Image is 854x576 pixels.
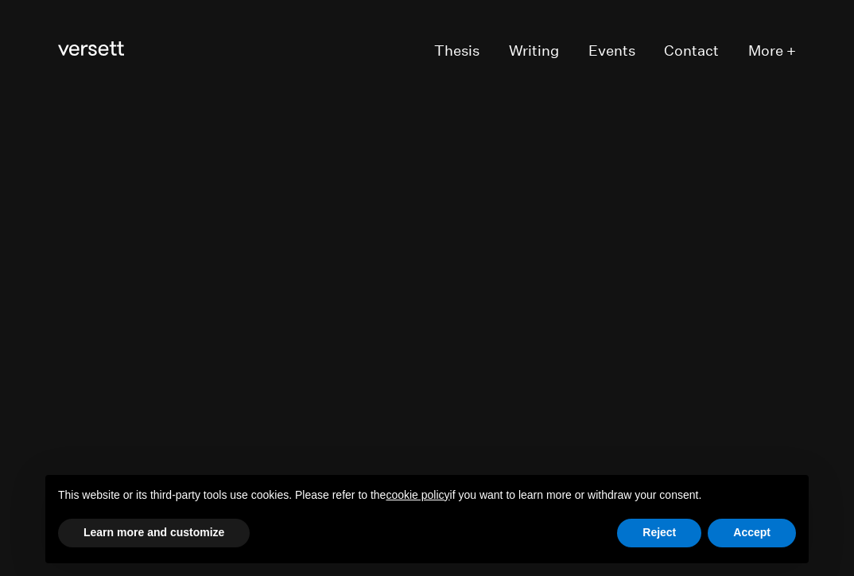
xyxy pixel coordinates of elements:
button: Accept [708,519,796,547]
a: Writing [509,38,559,66]
button: More + [748,38,796,66]
a: cookie policy [386,488,449,501]
div: Notice [33,462,821,576]
a: Contact [664,38,719,66]
button: Reject [617,519,701,547]
button: Learn more and customize [58,519,250,547]
a: Thesis [434,38,479,66]
a: Events [588,38,635,66]
div: This website or its third-party tools use cookies. Please refer to the if you want to learn more ... [45,475,809,516]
